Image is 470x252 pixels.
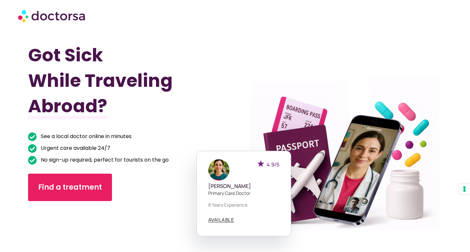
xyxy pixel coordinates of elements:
[28,174,112,201] a: Find a treatment
[459,183,470,195] button: Your consent preferences for tracking technologies
[28,42,204,119] h1: Got Sick While Traveling Abroad?
[38,182,102,193] span: Find a treatment
[208,217,234,223] a: AVAILABLE
[39,155,169,165] span: No sign-up required, perfect for tourists on the go
[208,217,234,222] span: AVAILABLE
[39,132,132,141] span: See a local doctor online in minutes
[208,201,279,208] p: 8 years experience
[208,183,279,189] h5: [PERSON_NAME]
[39,144,110,153] span: Urgent care available 24/7
[267,161,279,168] span: 4.9/5
[208,190,279,197] p: Primary care doctor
